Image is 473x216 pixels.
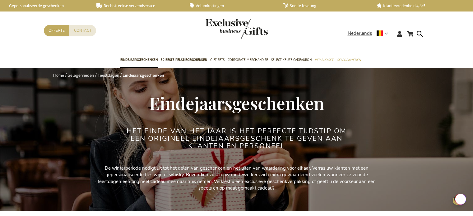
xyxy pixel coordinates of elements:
[348,30,372,37] span: Nederlands
[149,91,324,114] span: Eindejaarsgeschenken
[97,165,377,192] p: De winterperiode nodigt uit tot het delen van geschenken en het uiten van waardering voor elkaar....
[283,3,367,8] a: Snelle levering
[120,57,158,63] span: Eindejaarsgeschenken
[53,73,64,78] a: Home
[315,57,333,63] span: Per Budget
[210,57,225,63] span: Gift Sets
[190,3,273,8] a: Volumkortingen
[98,73,119,78] a: Feestdagen
[348,30,392,37] div: Nederlands
[120,127,353,150] h2: Het einde van het jaar is het perfecte tijdstip om een origineel eindejaarsgeschenk te geven aan ...
[206,19,268,39] img: Exclusive Business gifts logo
[123,73,164,78] strong: Eindejaarsgeschenken
[377,3,460,8] a: Klanttevredenheid 4,6/5
[228,57,268,63] span: Corporate Merchandise
[96,3,180,8] a: Rechtstreekse verzendservice
[67,73,94,78] a: Gelegenheden
[44,25,69,36] a: Offerte
[161,57,207,63] span: 50 beste relatiegeschenken
[69,25,96,36] a: Contact
[336,57,361,63] span: Gelegenheden
[206,19,237,39] a: store logo
[3,3,86,8] a: Gepersonaliseerde geschenken
[271,57,312,63] span: Select Keuze Cadeaubon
